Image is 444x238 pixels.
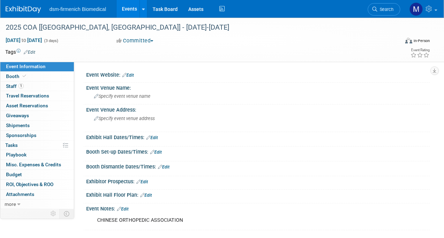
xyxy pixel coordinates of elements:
[86,105,430,113] div: Event Venue Address:
[146,135,158,140] a: Edit
[5,142,18,148] span: Tasks
[86,161,430,171] div: Booth Dismantle Dates/Times:
[368,37,430,47] div: Event Format
[409,2,423,16] img: Melanie Davison
[86,83,430,91] div: Event Venue Name:
[47,209,60,218] td: Personalize Event Tab Strip
[114,37,156,44] button: Committed
[86,132,430,141] div: Exhibit Hall Dates/Times:
[377,7,393,12] span: Search
[49,6,106,12] span: dsm-firmenich Biomedical
[0,170,74,179] a: Budget
[5,48,35,55] td: Tags
[410,48,430,52] div: Event Rating
[0,111,74,120] a: Giveaways
[24,50,35,55] a: Edit
[3,21,393,34] div: 2025 COA [[GEOGRAPHIC_DATA], [GEOGRAPHIC_DATA]] - [DATE]-[DATE]
[6,93,49,99] span: Travel Reservations
[6,113,29,118] span: Giveaways
[6,64,46,69] span: Event Information
[368,3,400,16] a: Search
[6,152,26,157] span: Playbook
[6,182,53,187] span: ROI, Objectives & ROO
[122,73,134,78] a: Edit
[6,132,36,138] span: Sponsorships
[6,123,30,128] span: Shipments
[0,180,74,189] a: ROI, Objectives & ROO
[0,121,74,130] a: Shipments
[92,213,362,227] div: CHINESE ORTHOPEDIC ASSOCIATION
[405,38,412,43] img: Format-Inperson.png
[0,131,74,140] a: Sponsorships
[86,203,430,213] div: Event Notes:
[0,160,74,169] a: Misc. Expenses & Credits
[6,6,41,13] img: ExhibitDay
[6,191,34,197] span: Attachments
[0,141,74,150] a: Tasks
[6,162,61,167] span: Misc. Expenses & Credits
[6,83,24,89] span: Staff
[0,150,74,160] a: Playbook
[86,176,430,185] div: Exhibitor Prospectus:
[150,150,162,155] a: Edit
[413,38,430,43] div: In-Person
[117,207,129,212] a: Edit
[5,37,42,43] span: [DATE] [DATE]
[86,147,430,156] div: Booth Set-up Dates/Times:
[43,38,58,43] span: (3 days)
[6,172,22,177] span: Budget
[0,101,74,111] a: Asset Reservations
[158,165,170,169] a: Edit
[0,62,74,71] a: Event Information
[0,200,74,209] a: more
[86,190,430,199] div: Exhibit Hall Floor Plan:
[0,82,74,91] a: Staff1
[20,37,27,43] span: to
[94,116,155,121] span: Specify event venue address
[6,73,28,79] span: Booth
[86,70,430,79] div: Event Website:
[5,201,16,207] span: more
[23,74,26,78] i: Booth reservation complete
[60,209,74,218] td: Toggle Event Tabs
[0,190,74,199] a: Attachments
[94,94,150,99] span: Specify event venue name
[140,193,152,198] a: Edit
[18,83,24,89] span: 1
[136,179,148,184] a: Edit
[0,72,74,81] a: Booth
[0,91,74,101] a: Travel Reservations
[6,103,48,108] span: Asset Reservations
